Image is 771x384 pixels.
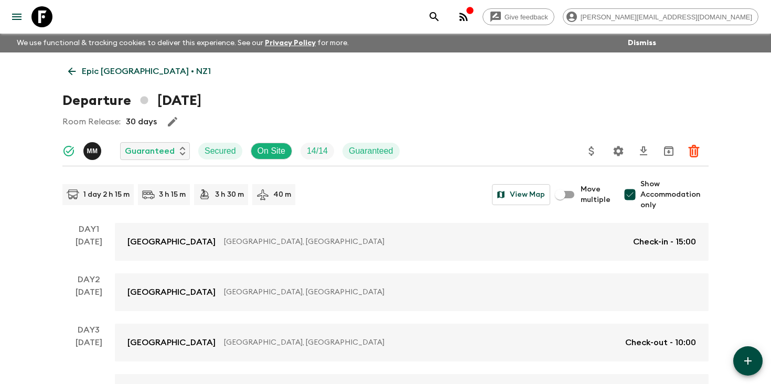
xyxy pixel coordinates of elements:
p: We use functional & tracking cookies to deliver this experience. See our for more. [13,34,353,52]
button: MM [83,142,103,160]
div: Secured [198,143,242,159]
a: [GEOGRAPHIC_DATA][GEOGRAPHIC_DATA], [GEOGRAPHIC_DATA]Check-out - 10:00 [115,324,709,361]
button: Dismiss [625,36,659,50]
p: [GEOGRAPHIC_DATA], [GEOGRAPHIC_DATA] [224,237,625,247]
p: 14 / 14 [307,145,328,157]
p: [GEOGRAPHIC_DATA] [127,236,216,248]
p: 3 h 15 m [159,189,186,200]
div: [PERSON_NAME][EMAIL_ADDRESS][DOMAIN_NAME] [563,8,758,25]
div: [DATE] [76,236,102,261]
button: menu [6,6,27,27]
button: Delete [683,141,704,162]
p: Day 2 [62,273,115,286]
a: Epic [GEOGRAPHIC_DATA] • NZ1 [62,61,217,82]
button: View Map [492,184,550,205]
span: Give feedback [499,13,554,21]
button: Archive (Completed, Cancelled or Unsynced Departures only) [658,141,679,162]
p: 1 day 2 h 15 m [83,189,130,200]
div: [DATE] [76,286,102,311]
button: Settings [608,141,629,162]
div: On Site [251,143,292,159]
span: Move multiple [581,184,611,205]
svg: Synced Successfully [62,145,75,157]
span: Show Accommodation only [640,179,709,210]
p: Secured [205,145,236,157]
a: [GEOGRAPHIC_DATA][GEOGRAPHIC_DATA], [GEOGRAPHIC_DATA] [115,273,709,311]
p: Day 1 [62,223,115,236]
p: 40 m [273,189,291,200]
p: Guaranteed [125,145,175,157]
p: [GEOGRAPHIC_DATA], [GEOGRAPHIC_DATA] [224,337,617,348]
p: Day 3 [62,324,115,336]
p: [GEOGRAPHIC_DATA] [127,286,216,298]
p: 30 days [126,115,157,128]
p: On Site [258,145,285,157]
p: Check-out - 10:00 [625,336,696,349]
div: Trip Fill [301,143,334,159]
a: Give feedback [483,8,554,25]
a: [GEOGRAPHIC_DATA][GEOGRAPHIC_DATA], [GEOGRAPHIC_DATA]Check-in - 15:00 [115,223,709,261]
button: search adventures [424,6,445,27]
span: [PERSON_NAME][EMAIL_ADDRESS][DOMAIN_NAME] [575,13,758,21]
p: [GEOGRAPHIC_DATA] [127,336,216,349]
p: M M [87,147,98,155]
span: Maddy Moore [83,145,103,154]
p: [GEOGRAPHIC_DATA], [GEOGRAPHIC_DATA] [224,287,688,297]
a: Privacy Policy [265,39,316,47]
p: Room Release: [62,115,121,128]
p: Guaranteed [349,145,393,157]
p: Epic [GEOGRAPHIC_DATA] • NZ1 [82,65,211,78]
button: Download CSV [633,141,654,162]
p: Check-in - 15:00 [633,236,696,248]
p: 3 h 30 m [215,189,244,200]
h1: Departure [DATE] [62,90,201,111]
button: Update Price, Early Bird Discount and Costs [581,141,602,162]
